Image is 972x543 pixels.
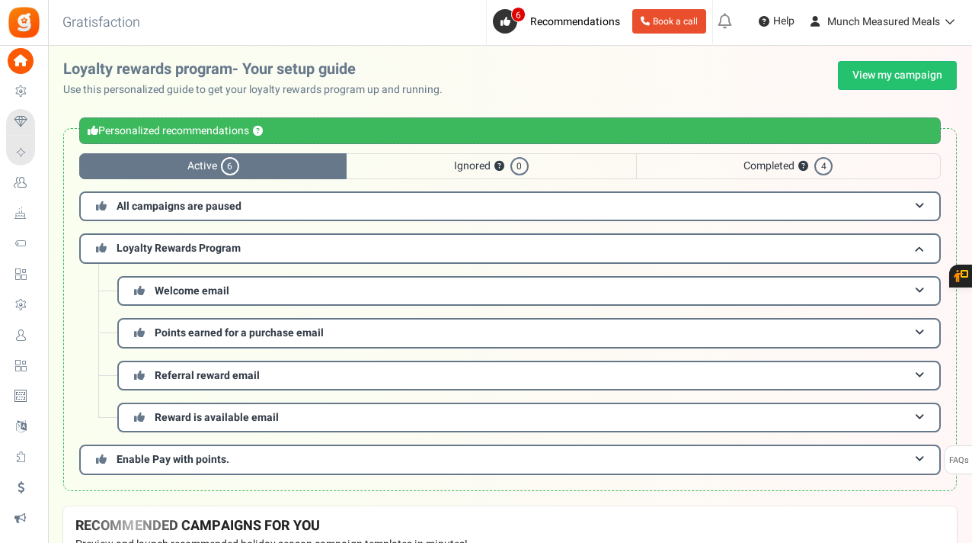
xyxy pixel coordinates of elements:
[510,157,529,175] span: 0
[75,519,945,534] h4: RECOMMENDED CAMPAIGNS FOR YOU
[79,153,347,179] span: Active
[63,61,455,78] h2: Loyalty rewards program- Your setup guide
[530,14,620,30] span: Recommendations
[221,157,239,175] span: 6
[7,5,41,40] img: Gratisfaction
[493,9,626,34] a: 6 Recommendations
[117,240,241,256] span: Loyalty Rewards Program
[769,14,795,29] span: Help
[155,283,229,299] span: Welcome email
[155,368,260,384] span: Referral reward email
[117,198,241,214] span: All campaigns are paused
[636,153,941,179] span: Completed
[814,157,833,175] span: 4
[632,9,706,34] a: Book a call
[347,153,635,179] span: Ignored
[494,162,504,172] button: ?
[117,451,229,467] span: Enable Pay with points.
[155,325,324,341] span: Points earned for a purchase email
[948,446,969,475] span: FAQs
[79,117,941,144] div: Personalized recommendations
[798,162,808,172] button: ?
[511,7,526,22] span: 6
[827,14,940,30] span: Munch Measured Meals
[253,127,263,137] button: ?
[155,410,279,426] span: Reward is available email
[63,82,455,98] p: Use this personalized guide to get your loyalty rewards program up and running.
[46,8,157,38] h3: Gratisfaction
[753,9,801,34] a: Help
[838,61,957,90] a: View my campaign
